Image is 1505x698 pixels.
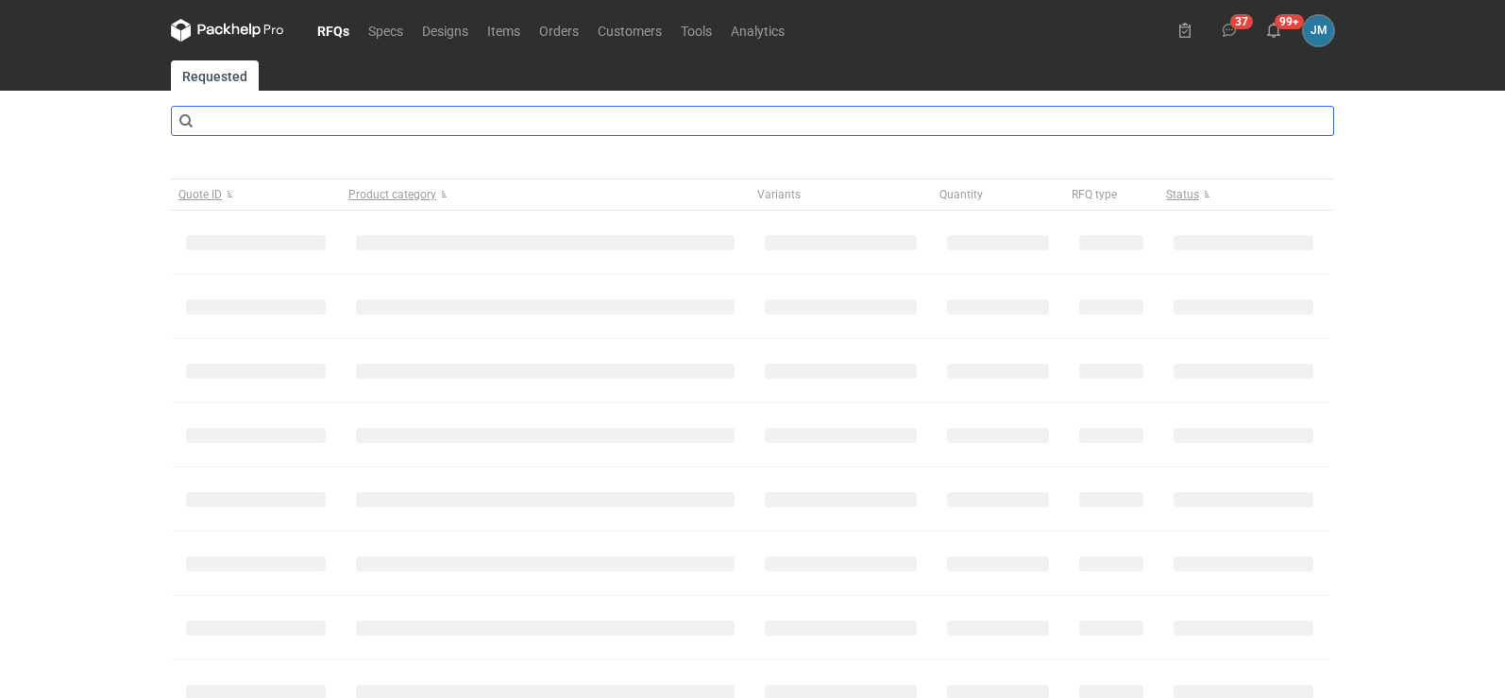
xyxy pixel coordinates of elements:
button: Status [1158,179,1328,210]
a: Designs [413,19,478,42]
a: Requested [171,60,259,91]
a: Tools [671,19,721,42]
div: Joanna Myślak [1303,15,1334,46]
button: Product category [341,179,750,210]
button: Quote ID [171,179,341,210]
a: Customers [588,19,671,42]
svg: Packhelp Pro [171,19,284,42]
a: Analytics [721,19,794,42]
a: Specs [359,19,413,42]
span: Quote ID [178,187,222,202]
button: 99+ [1259,15,1289,45]
span: RFQ type [1072,187,1117,202]
a: Orders [530,19,588,42]
a: RFQs [308,19,359,42]
span: Product category [348,187,436,202]
span: Status [1166,187,1199,202]
button: JM [1303,15,1334,46]
a: Items [478,19,530,42]
button: 37 [1214,15,1244,45]
span: Variants [757,187,801,202]
span: Quantity [939,187,983,202]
